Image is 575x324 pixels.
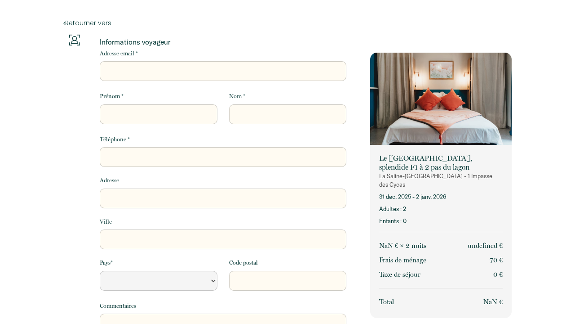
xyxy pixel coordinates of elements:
span: Total [379,298,394,306]
label: Nom * [229,92,245,101]
p: NaN € × 2 nuit [379,240,426,251]
label: Téléphone * [100,135,130,144]
p: 70 € [490,255,503,265]
img: guests-info [69,35,80,45]
label: Prénom * [100,92,124,101]
p: 31 déc. 2025 - 2 janv. 2026 [379,193,503,201]
a: Retourner vers [63,18,512,28]
p: Taxe de séjour [379,269,420,280]
p: La Saline-[GEOGRAPHIC_DATA] - 1 Impasse des Cycas [379,172,503,189]
span: NaN € [483,298,503,306]
label: Adresse [100,176,119,185]
p: Adultes : 2 [379,205,503,213]
p: Informations voyageur [100,37,346,46]
img: rental-image [370,53,512,147]
span: s [424,242,426,250]
p: 0 € [493,269,503,280]
label: Code postal [229,258,258,267]
label: Commentaires [100,301,136,310]
p: Frais de ménage [379,255,426,265]
label: Adresse email * [100,49,138,58]
p: undefined € [468,240,503,251]
p: Enfants : 0 [379,217,503,225]
label: Pays [100,258,113,267]
select: Default select example [100,271,217,291]
label: Ville [100,217,112,226]
p: Le [GEOGRAPHIC_DATA], splendide F1 à 2 pas du lagon [379,154,503,172]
